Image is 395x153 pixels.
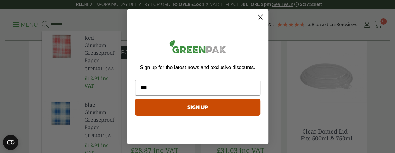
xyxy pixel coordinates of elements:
[140,65,255,70] span: Sign up for the latest news and exclusive discounts.
[135,80,260,96] input: Email
[135,37,260,58] img: greenpak_logo
[135,99,260,116] button: SIGN UP
[3,135,18,150] button: Open CMP widget
[255,12,266,23] button: Close dialog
